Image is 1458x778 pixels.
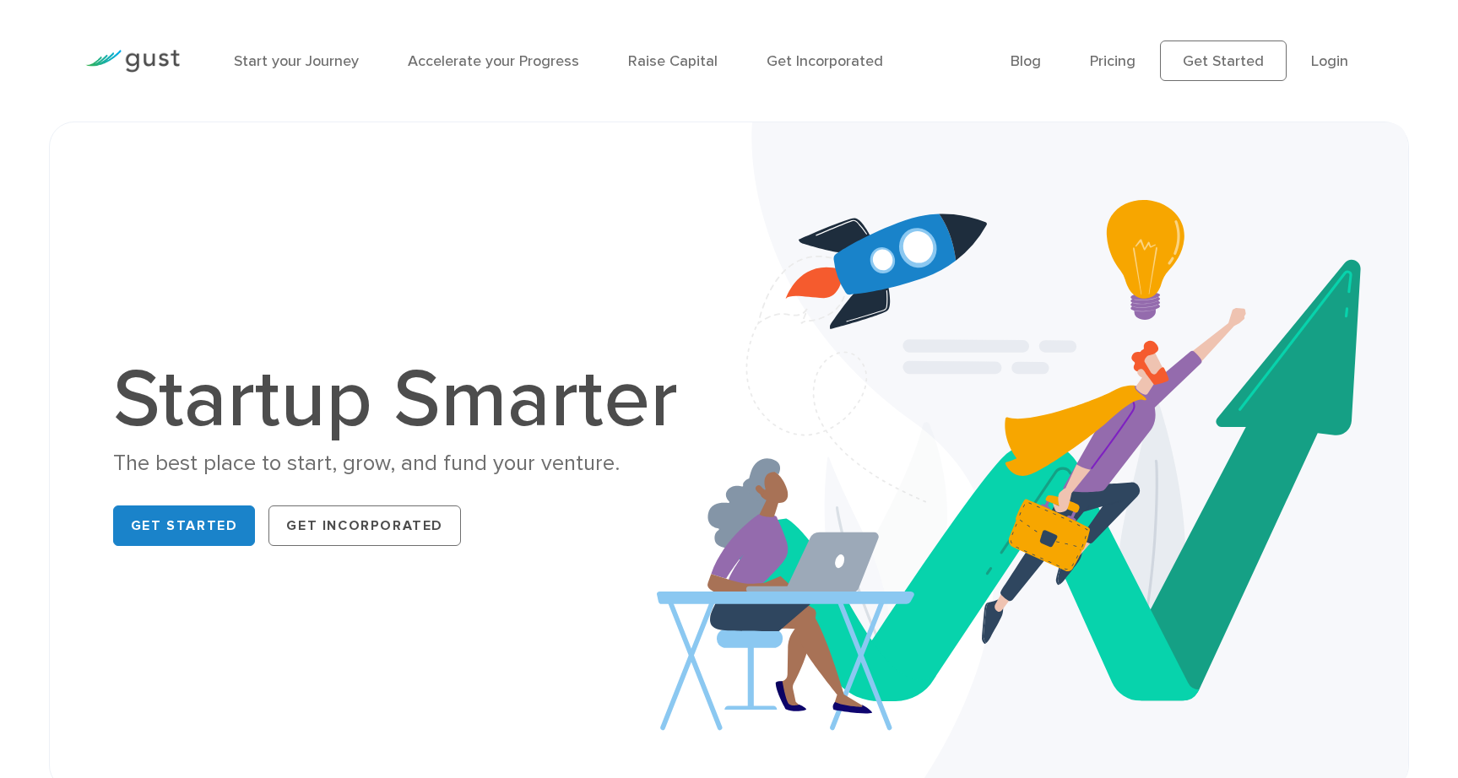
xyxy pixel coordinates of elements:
div: The best place to start, grow, and fund your venture. [113,449,696,478]
a: Raise Capital [628,52,718,70]
a: Blog [1011,52,1041,70]
a: Accelerate your Progress [408,52,579,70]
a: Get Started [1160,41,1287,81]
a: Get Started [113,505,256,546]
a: Pricing [1090,52,1136,70]
h1: Startup Smarter [113,359,696,440]
a: Start your Journey [234,52,359,70]
a: Get Incorporated [268,505,461,546]
a: Login [1311,52,1348,70]
img: Gust Logo [85,50,180,73]
a: Get Incorporated [767,52,883,70]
